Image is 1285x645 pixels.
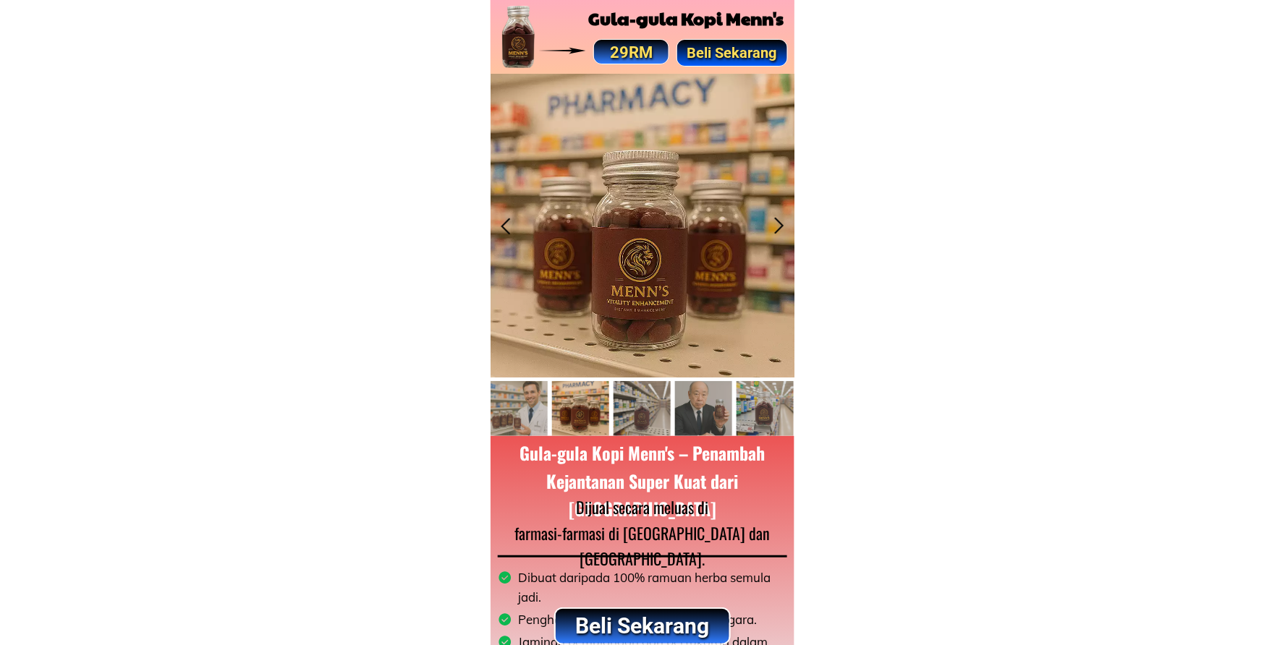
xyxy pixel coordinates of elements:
[496,495,789,571] div: Dijual secara meluas di farmasi-farmasi di [GEOGRAPHIC_DATA] dan [GEOGRAPHIC_DATA].
[677,40,788,66] p: Beli Sekarang
[594,40,669,65] p: 29RM
[506,439,780,522] h2: Gula-gula Kopi Menn's – Penambah Kejantanan Super Kuat dari [GEOGRAPHIC_DATA]
[498,568,792,610] li: Dibuat daripada 100% ramuan herba semula jadi.
[556,609,729,644] p: Beli Sekarang
[498,610,792,632] li: Penghantaran percuma ke seluruh negara.
[585,4,788,32] h2: Gula-gula Kopi Menn's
